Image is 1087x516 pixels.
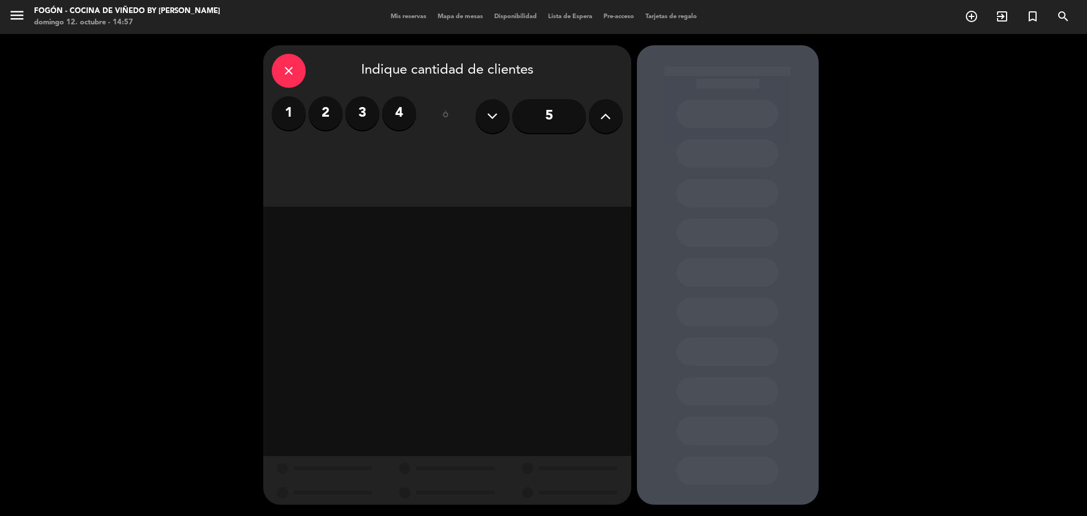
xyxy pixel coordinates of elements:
i: close [282,64,296,78]
div: domingo 12. octubre - 14:57 [34,17,220,28]
span: Mapa de mesas [432,14,489,20]
i: search [1056,10,1070,23]
div: Indique cantidad de clientes [272,54,623,88]
span: Tarjetas de regalo [640,14,703,20]
div: ó [427,96,464,136]
label: 1 [272,96,306,130]
span: Lista de Espera [542,14,598,20]
label: 3 [345,96,379,130]
i: turned_in_not [1026,10,1039,23]
i: add_circle_outline [965,10,978,23]
i: menu [8,7,25,24]
span: Pre-acceso [598,14,640,20]
span: Mis reservas [385,14,432,20]
div: Fogón - Cocina de viñedo by [PERSON_NAME] [34,6,220,17]
label: 2 [309,96,343,130]
span: Disponibilidad [489,14,542,20]
label: 4 [382,96,416,130]
i: exit_to_app [995,10,1009,23]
